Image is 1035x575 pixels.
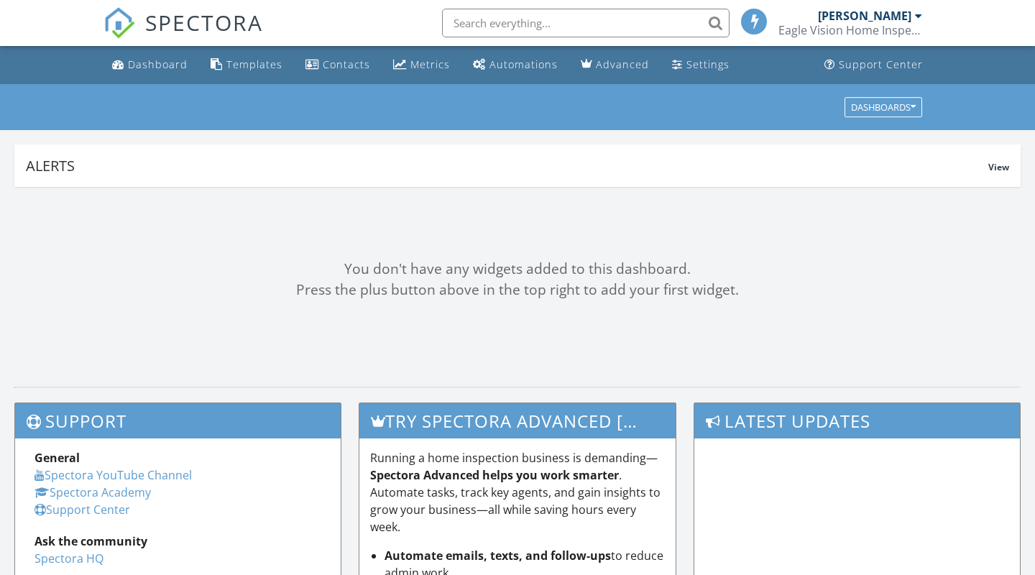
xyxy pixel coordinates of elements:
button: Dashboards [845,97,922,117]
strong: Automate emails, texts, and follow-ups [385,548,611,563]
div: [PERSON_NAME] [818,9,911,23]
a: Dashboard [106,52,193,78]
div: Ask the community [34,533,321,550]
p: Running a home inspection business is demanding— . Automate tasks, track key agents, and gain ins... [370,449,666,535]
a: Settings [666,52,735,78]
div: Eagle Vision Home Inspection, LLC [778,23,922,37]
a: Support Center [34,502,130,517]
div: Templates [226,57,282,71]
div: Contacts [323,57,370,71]
input: Search everything... [442,9,730,37]
h3: Support [15,403,341,438]
div: You don't have any widgets added to this dashboard. [14,259,1021,280]
a: Templates [205,52,288,78]
a: Advanced [575,52,655,78]
a: Contacts [300,52,376,78]
div: Alerts [26,156,988,175]
div: Press the plus button above in the top right to add your first widget. [14,280,1021,300]
strong: Spectora Advanced helps you work smarter [370,467,619,483]
a: Support Center [819,52,929,78]
span: SPECTORA [145,7,263,37]
a: Spectora HQ [34,551,103,566]
div: Support Center [839,57,923,71]
a: Spectora Academy [34,484,151,500]
a: Spectora YouTube Channel [34,467,192,483]
span: View [988,161,1009,173]
img: The Best Home Inspection Software - Spectora [103,7,135,39]
div: Advanced [596,57,649,71]
strong: General [34,450,80,466]
div: Metrics [410,57,450,71]
h3: Latest Updates [694,403,1020,438]
div: Dashboard [128,57,188,71]
div: Automations [489,57,558,71]
a: Metrics [387,52,456,78]
a: Automations (Basic) [467,52,563,78]
div: Dashboards [851,102,916,112]
a: SPECTORA [103,19,263,50]
div: Settings [686,57,730,71]
h3: Try spectora advanced [DATE] [359,403,676,438]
